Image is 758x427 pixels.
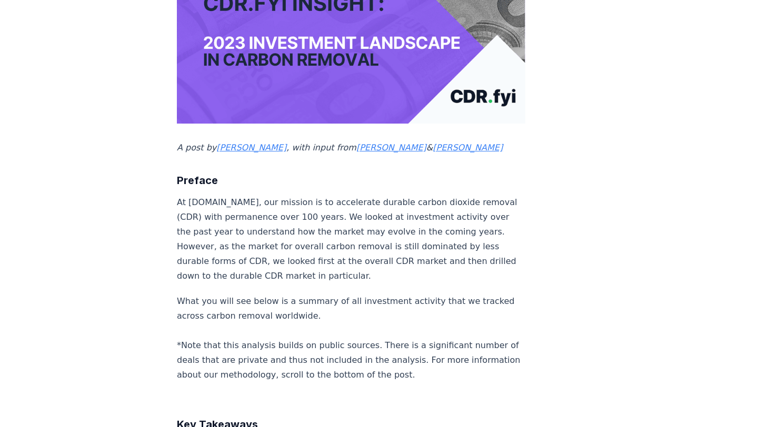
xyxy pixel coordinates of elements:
[216,143,286,152] a: [PERSON_NAME]
[356,143,426,152] a: [PERSON_NAME]
[177,195,525,283] p: At [DOMAIN_NAME], our mission is to accelerate durable carbon dioxide removal (CDR) with permanen...
[177,143,503,152] em: A post by , with input from &
[433,143,503,152] a: [PERSON_NAME]
[177,174,218,187] strong: Preface
[177,294,525,382] p: What you will see below is a summary of all investment activity that we tracked across carbon rem...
